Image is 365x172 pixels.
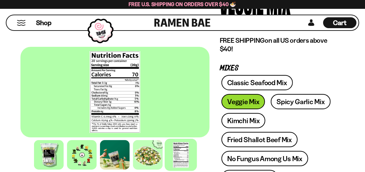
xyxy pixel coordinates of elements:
button: Mobile Menu Trigger [17,20,26,26]
span: Free U.S. Shipping on Orders over $40 🍜 [129,1,236,7]
a: No Fungus Among Us Mix [221,151,308,166]
span: Cart [333,19,347,27]
span: Shop [36,18,51,27]
a: Kimchi Mix [221,113,265,128]
p: on all US orders above $40! [220,36,334,53]
a: Classic Seafood Mix [221,75,293,90]
a: Shop [36,17,51,28]
p: Mixes [220,65,334,72]
a: Fried Shallot Beef Mix [221,132,297,147]
strong: FREE SHIPPING [220,36,265,44]
a: Spicy Garlic Mix [271,94,330,109]
div: Cart [323,15,356,30]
